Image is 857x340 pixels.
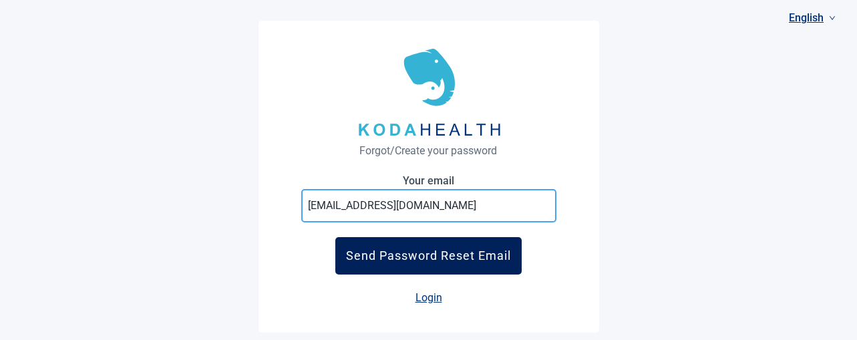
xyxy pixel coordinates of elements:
[301,174,556,187] label: Your email
[335,237,522,275] button: Send Password Reset Email
[829,15,836,21] span: down
[314,142,544,159] h1: Forgot/Create your password
[415,291,442,304] a: Login
[346,248,511,263] div: Send Password Reset Email
[784,7,841,29] a: Current language: English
